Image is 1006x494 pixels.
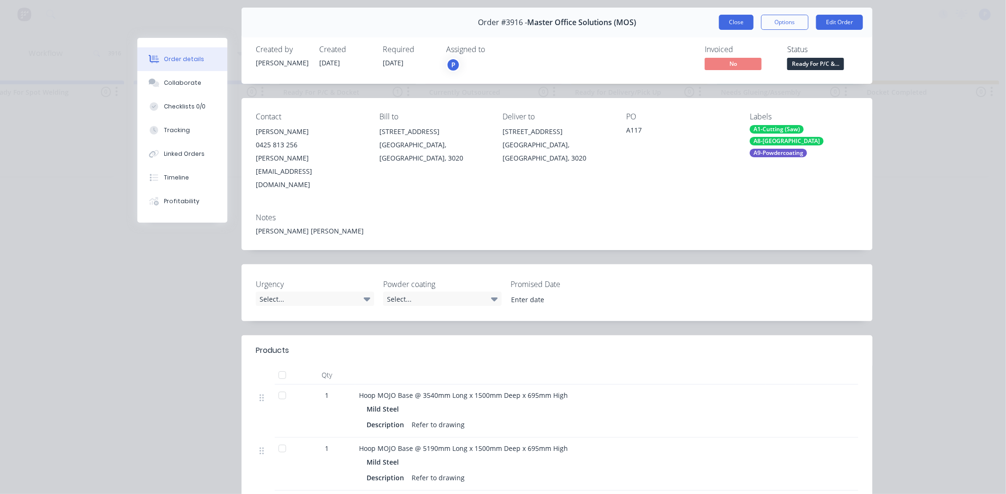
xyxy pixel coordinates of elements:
button: Collaborate [137,71,227,95]
button: Options [761,15,808,30]
label: Promised Date [511,278,629,290]
span: No [705,58,762,70]
div: Created by [256,45,308,54]
div: Qty [298,366,355,385]
div: Created [319,45,371,54]
span: [DATE] [383,58,404,67]
div: Linked Orders [164,150,205,158]
div: [PERSON_NAME][EMAIL_ADDRESS][DOMAIN_NAME] [256,152,364,191]
div: Select... [383,292,502,306]
div: Labels [750,112,858,121]
span: Ready For P/C &... [787,58,844,70]
div: [STREET_ADDRESS] [503,125,611,138]
div: Description [367,471,408,485]
span: Hoop MOJO Base @ 3540mm Long x 1500mm Deep x 695mm High [359,391,568,400]
div: Status [787,45,858,54]
div: Products [256,345,289,356]
div: Refer to drawing [408,418,468,431]
div: Description [367,418,408,431]
label: Powder coating [383,278,502,290]
div: Assigned to [446,45,541,54]
span: Master Office Solutions (MOS) [527,18,636,27]
div: Checklists 0/0 [164,102,206,111]
div: [STREET_ADDRESS] [379,125,488,138]
div: Order details [164,55,204,63]
button: P [446,58,460,72]
div: A117 [626,125,735,138]
input: Enter date [504,292,622,306]
div: Profitability [164,197,199,206]
div: Collaborate [164,79,201,87]
div: A9-Powdercoating [750,149,807,157]
div: Contact [256,112,364,121]
div: PO [626,112,735,121]
button: Close [719,15,754,30]
div: [GEOGRAPHIC_DATA], [GEOGRAPHIC_DATA], 3020 [503,138,611,165]
div: Deliver to [503,112,611,121]
button: Timeline [137,166,227,189]
div: [STREET_ADDRESS][GEOGRAPHIC_DATA], [GEOGRAPHIC_DATA], 3020 [503,125,611,165]
div: Invoiced [705,45,776,54]
button: Linked Orders [137,142,227,166]
button: Edit Order [816,15,863,30]
span: Hoop MOJO Base @ 5190mm Long x 1500mm Deep x 695mm High [359,444,568,453]
button: Order details [137,47,227,71]
div: Refer to drawing [408,471,468,485]
div: Tracking [164,126,190,135]
div: A8-[GEOGRAPHIC_DATA] [750,137,824,145]
div: Mild Steel [367,455,403,469]
div: 0425 813 256 [256,138,364,152]
div: [GEOGRAPHIC_DATA], [GEOGRAPHIC_DATA], 3020 [379,138,488,165]
button: Tracking [137,118,227,142]
span: Order #3916 - [478,18,527,27]
button: Ready For P/C &... [787,58,844,72]
span: 1 [325,443,329,453]
div: Timeline [164,173,189,182]
span: [DATE] [319,58,340,67]
div: Required [383,45,435,54]
div: Select... [256,292,374,306]
div: Mild Steel [367,402,403,416]
div: [PERSON_NAME]0425 813 256[PERSON_NAME][EMAIL_ADDRESS][DOMAIN_NAME] [256,125,364,191]
div: [PERSON_NAME] [PERSON_NAME] [256,226,858,236]
div: [STREET_ADDRESS][GEOGRAPHIC_DATA], [GEOGRAPHIC_DATA], 3020 [379,125,488,165]
div: [PERSON_NAME] [256,125,364,138]
button: Checklists 0/0 [137,95,227,118]
div: Bill to [379,112,488,121]
button: Profitability [137,189,227,213]
span: 1 [325,390,329,400]
label: Urgency [256,278,374,290]
div: Notes [256,213,858,222]
div: [PERSON_NAME] [256,58,308,68]
div: A1-Cutting (Saw) [750,125,804,134]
